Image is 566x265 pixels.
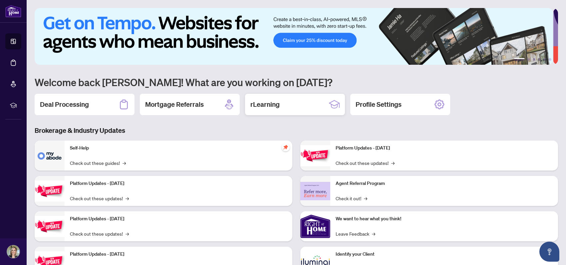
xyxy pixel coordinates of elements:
[70,215,287,223] p: Platform Updates - [DATE]
[336,251,553,258] p: Identify your Client
[356,100,402,109] h2: Profile Settings
[282,143,290,151] span: pushpin
[300,211,330,241] img: We want to hear what you think!
[70,180,287,187] p: Platform Updates - [DATE]
[336,195,367,202] a: Check it out!→
[126,195,129,202] span: →
[391,159,395,167] span: →
[145,100,204,109] h2: Mortgage Referrals
[336,180,553,187] p: Agent Referral Program
[514,58,525,61] button: 1
[372,230,375,237] span: →
[336,159,395,167] a: Check out these updates!→
[70,159,126,167] a: Check out these guides!→
[123,159,126,167] span: →
[126,230,129,237] span: →
[70,195,129,202] a: Check out these updates!→
[7,245,20,258] img: Profile Icon
[40,100,89,109] h2: Deal Processing
[35,76,558,88] h1: Welcome back [PERSON_NAME]! What are you working on [DATE]?
[35,216,65,237] img: Platform Updates - July 21, 2025
[336,230,375,237] a: Leave Feedback→
[538,58,541,61] button: 4
[35,141,65,171] img: Self-Help
[549,58,551,61] button: 6
[35,8,553,65] img: Slide 0
[70,145,287,152] p: Self-Help
[543,58,546,61] button: 5
[300,182,330,200] img: Agent Referral Program
[336,215,553,223] p: We want to hear what you think!
[5,5,21,17] img: logo
[336,145,553,152] p: Platform Updates - [DATE]
[364,195,367,202] span: →
[70,251,287,258] p: Platform Updates - [DATE]
[70,230,129,237] a: Check out these updates!→
[539,242,559,262] button: Open asap
[533,58,535,61] button: 3
[527,58,530,61] button: 2
[250,100,280,109] h2: rLearning
[35,181,65,202] img: Platform Updates - September 16, 2025
[35,126,558,135] h3: Brokerage & Industry Updates
[300,145,330,166] img: Platform Updates - June 23, 2025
